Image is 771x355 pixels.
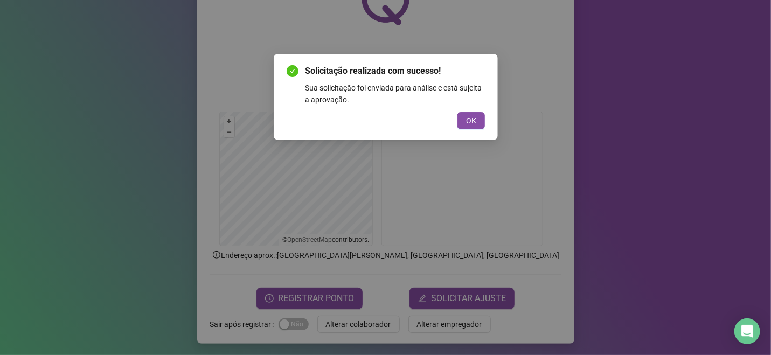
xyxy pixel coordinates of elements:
div: Open Intercom Messenger [734,318,760,344]
span: Solicitação realizada com sucesso! [305,65,485,78]
span: check-circle [287,65,298,77]
button: OK [457,112,485,129]
div: Sua solicitação foi enviada para análise e está sujeita a aprovação. [305,82,485,106]
span: OK [466,115,476,127]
